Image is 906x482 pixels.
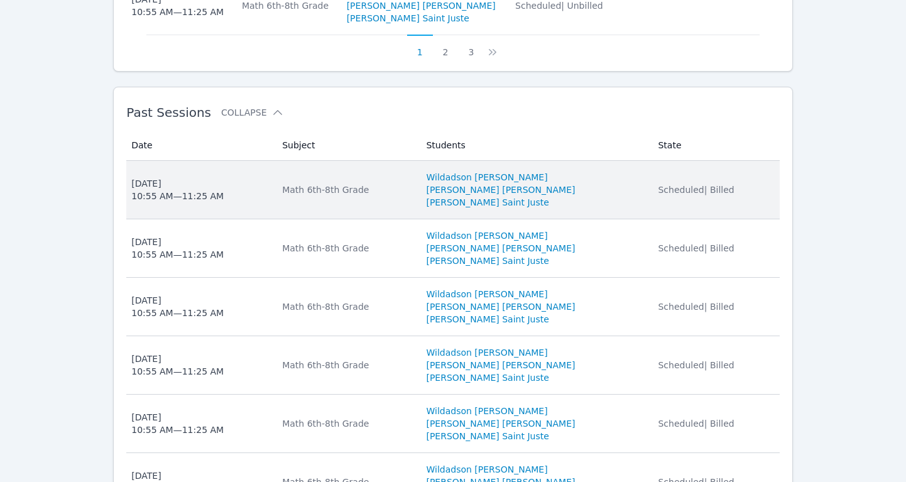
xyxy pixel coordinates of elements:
[458,35,484,58] button: 3
[126,161,780,219] tr: [DATE]10:55 AM—11:25 AMMath 6th-8th GradeWildadson [PERSON_NAME][PERSON_NAME] [PERSON_NAME][PERSO...
[126,336,780,395] tr: [DATE]10:55 AM—11:25 AMMath 6th-8th GradeWildadson [PERSON_NAME][PERSON_NAME] [PERSON_NAME][PERSO...
[658,419,734,429] span: Scheduled | Billed
[282,300,411,313] div: Math 6th-8th Grade
[426,371,549,384] a: [PERSON_NAME] Saint Juste
[658,360,734,370] span: Scheduled | Billed
[426,288,547,300] a: Wildadson [PERSON_NAME]
[426,196,549,209] a: [PERSON_NAME] Saint Juste
[426,313,549,326] a: [PERSON_NAME] Saint Juste
[275,130,418,161] th: Subject
[126,219,780,278] tr: [DATE]10:55 AM—11:25 AMMath 6th-8th GradeWildadson [PERSON_NAME][PERSON_NAME] [PERSON_NAME][PERSO...
[407,35,433,58] button: 1
[426,430,549,442] a: [PERSON_NAME] Saint Juste
[426,300,575,313] a: [PERSON_NAME] [PERSON_NAME]
[426,346,547,359] a: Wildadson [PERSON_NAME]
[347,12,469,25] a: [PERSON_NAME] Saint Juste
[131,411,224,436] div: [DATE] 10:55 AM — 11:25 AM
[426,405,547,417] a: Wildadson [PERSON_NAME]
[426,183,575,196] a: [PERSON_NAME] [PERSON_NAME]
[426,171,547,183] a: Wildadson [PERSON_NAME]
[126,395,780,453] tr: [DATE]10:55 AM—11:25 AMMath 6th-8th GradeWildadson [PERSON_NAME][PERSON_NAME] [PERSON_NAME][PERSO...
[433,35,459,58] button: 2
[658,185,734,195] span: Scheduled | Billed
[650,130,779,161] th: State
[282,242,411,255] div: Math 6th-8th Grade
[515,1,603,11] span: Scheduled | Unbilled
[131,353,224,378] div: [DATE] 10:55 AM — 11:25 AM
[426,229,547,242] a: Wildadson [PERSON_NAME]
[658,302,734,312] span: Scheduled | Billed
[658,243,734,253] span: Scheduled | Billed
[282,183,411,196] div: Math 6th-8th Grade
[426,359,575,371] a: [PERSON_NAME] [PERSON_NAME]
[426,417,575,430] a: [PERSON_NAME] [PERSON_NAME]
[126,105,211,120] span: Past Sessions
[131,236,224,261] div: [DATE] 10:55 AM — 11:25 AM
[131,177,224,202] div: [DATE] 10:55 AM — 11:25 AM
[126,278,780,336] tr: [DATE]10:55 AM—11:25 AMMath 6th-8th GradeWildadson [PERSON_NAME][PERSON_NAME] [PERSON_NAME][PERSO...
[426,242,575,255] a: [PERSON_NAME] [PERSON_NAME]
[418,130,650,161] th: Students
[131,294,224,319] div: [DATE] 10:55 AM — 11:25 AM
[221,106,284,119] button: Collapse
[282,359,411,371] div: Math 6th-8th Grade
[126,130,275,161] th: Date
[426,255,549,267] a: [PERSON_NAME] Saint Juste
[426,463,547,476] a: Wildadson [PERSON_NAME]
[282,417,411,430] div: Math 6th-8th Grade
